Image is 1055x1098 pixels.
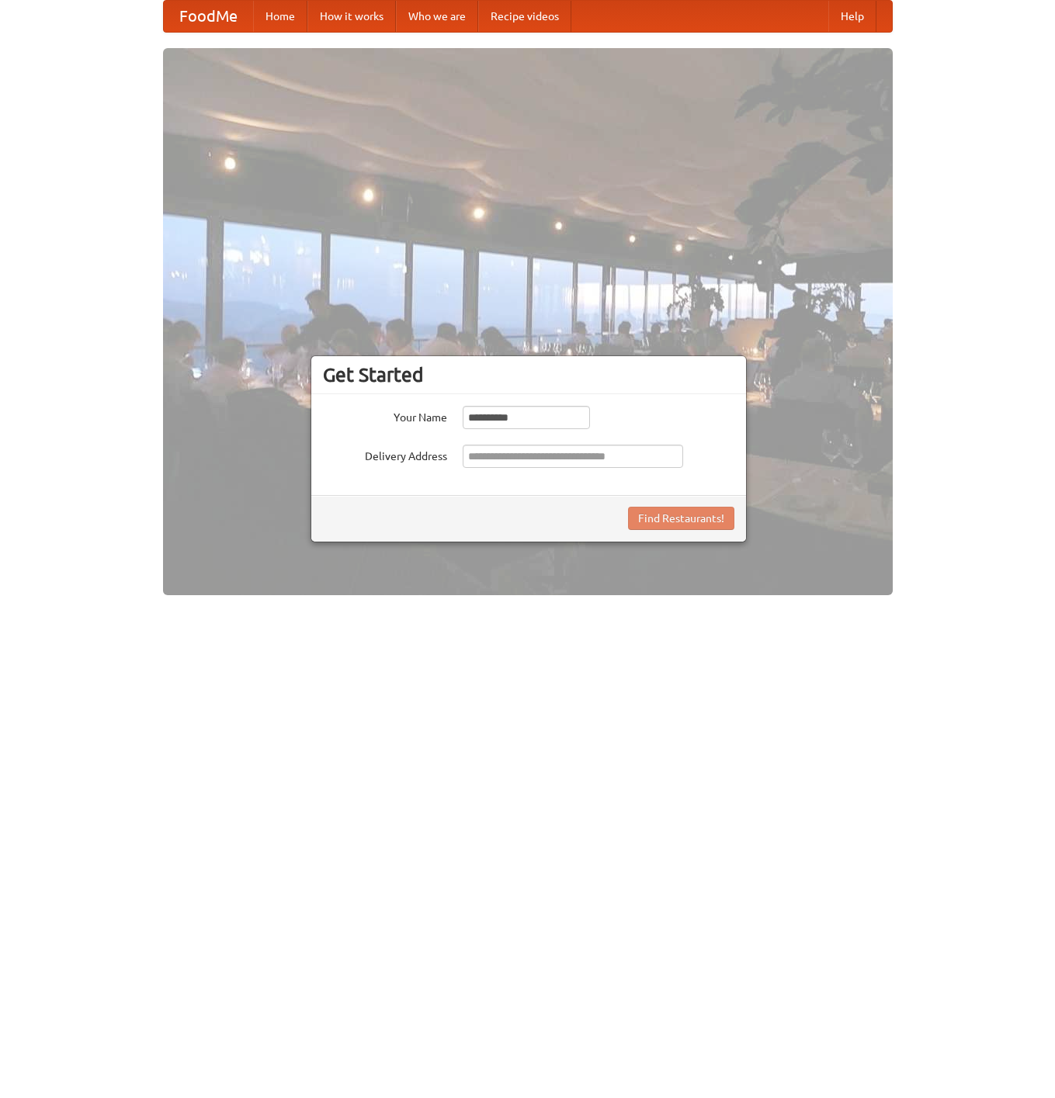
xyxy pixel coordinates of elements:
[307,1,396,32] a: How it works
[323,363,734,386] h3: Get Started
[478,1,571,32] a: Recipe videos
[253,1,307,32] a: Home
[323,445,447,464] label: Delivery Address
[323,406,447,425] label: Your Name
[396,1,478,32] a: Who we are
[164,1,253,32] a: FoodMe
[628,507,734,530] button: Find Restaurants!
[828,1,876,32] a: Help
